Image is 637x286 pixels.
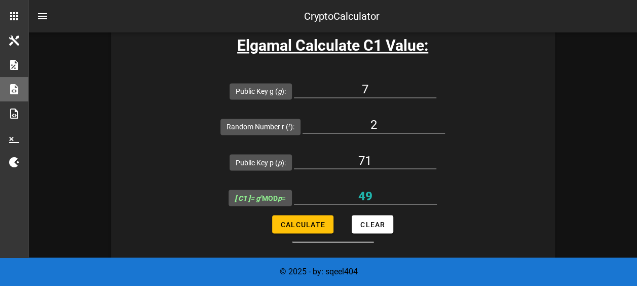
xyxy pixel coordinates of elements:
[360,220,385,228] span: Clear
[278,194,282,202] i: p
[227,122,294,132] label: Random Number r ( ):
[235,194,250,202] b: [ C1 ]
[288,122,290,128] sup: r
[260,193,262,199] sup: r
[111,34,555,57] h3: Elgamal Calculate C1 Value:
[278,87,282,95] i: g
[280,220,325,228] span: Calculate
[235,194,286,202] span: MOD =
[304,9,380,24] div: CryptoCalculator
[30,4,55,28] button: nav-menu-toggle
[280,267,358,276] span: © 2025 - by: sqeel404
[235,194,262,202] i: = g
[236,157,286,167] label: Public Key p ( ):
[278,158,282,166] i: p
[352,215,393,233] button: Clear
[236,86,286,96] label: Public Key g ( ):
[272,215,333,233] button: Calculate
